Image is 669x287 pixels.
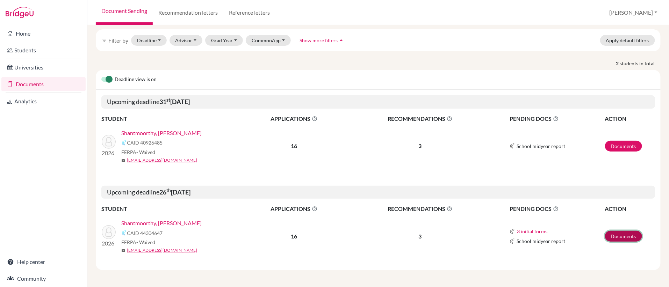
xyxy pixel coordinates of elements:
[606,6,661,19] button: [PERSON_NAME]
[291,233,297,240] b: 16
[616,60,620,67] strong: 2
[510,143,515,149] img: Common App logo
[108,37,128,44] span: Filter by
[121,129,202,137] a: Shantmoorthy, [PERSON_NAME]
[127,247,197,253] a: [EMAIL_ADDRESS][DOMAIN_NAME]
[510,115,604,123] span: PENDING DOCS
[1,27,86,41] a: Home
[136,239,155,245] span: - Waived
[121,159,125,163] span: mail
[121,148,155,156] span: FERPA
[127,157,197,163] a: [EMAIL_ADDRESS][DOMAIN_NAME]
[205,35,243,46] button: Grad Year
[300,37,338,43] span: Show more filters
[620,60,661,67] span: students in total
[347,115,492,123] span: RECOMMENDATIONS
[102,239,116,248] p: 2026
[347,205,492,213] span: RECOMMENDATIONS
[127,139,163,146] span: CAID 40926485
[517,142,565,150] span: School midyear report
[159,188,190,196] b: 26 [DATE]
[338,37,345,44] i: arrow_drop_up
[170,35,203,46] button: Advisor
[517,227,548,235] button: 3 initial forms
[101,114,241,123] th: STUDENT
[1,60,86,74] a: Universities
[101,37,107,43] i: filter_list
[1,77,86,91] a: Documents
[1,43,86,57] a: Students
[1,94,86,108] a: Analytics
[6,7,34,18] img: Bridge-U
[517,237,565,245] span: School midyear report
[294,35,351,46] button: Show more filtersarrow_drop_up
[121,219,202,227] a: Shantmoorthy, [PERSON_NAME]
[127,229,163,237] span: CAID 44304647
[1,255,86,269] a: Help center
[121,230,127,236] img: Common App logo
[159,98,190,105] b: 31 [DATE]
[347,142,492,150] p: 3
[121,249,125,253] span: mail
[101,186,655,199] h5: Upcoming deadline
[1,272,86,286] a: Community
[510,229,515,234] img: Common App logo
[291,142,297,149] b: 16
[242,205,347,213] span: APPLICATIONS
[510,238,515,244] img: Common App logo
[605,204,655,213] th: ACTION
[510,205,604,213] span: PENDING DOCS
[101,204,241,213] th: STUDENT
[166,187,171,193] sup: th
[347,232,492,241] p: 3
[102,135,116,149] img: Shantmoorthy, Ishanth
[121,140,127,146] img: Common App logo
[115,75,157,84] span: Deadline view is on
[600,35,655,46] button: Apply default filters
[102,225,116,239] img: Shantmoorthy, Ishitha
[246,35,291,46] button: CommonApp
[605,141,642,152] a: Documents
[605,114,655,123] th: ACTION
[102,149,116,157] p: 2026
[121,238,155,246] span: FERPA
[136,149,155,155] span: - Waived
[242,115,347,123] span: APPLICATIONS
[605,231,642,242] a: Documents
[166,97,170,103] sup: st
[131,35,167,46] button: Deadline
[101,95,655,109] h5: Upcoming deadline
